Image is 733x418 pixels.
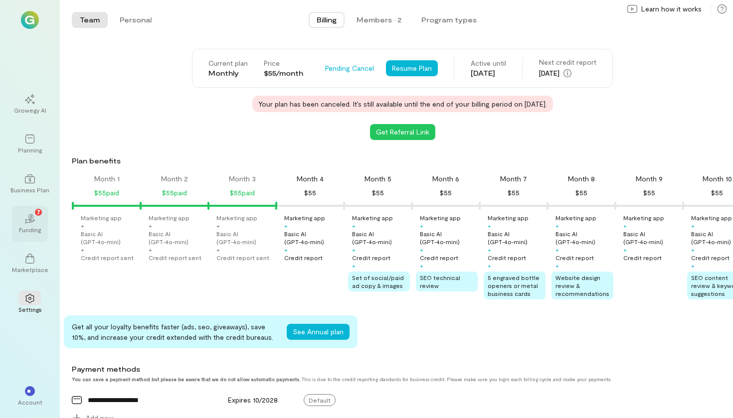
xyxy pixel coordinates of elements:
[623,246,627,254] div: +
[641,4,702,14] span: Learn how it works
[432,174,459,184] div: Month 6
[94,174,120,184] div: Month 1
[216,222,220,230] div: +
[555,274,609,297] span: Website design review & recommendations
[284,222,288,230] div: +
[488,254,526,262] div: Credit report
[229,174,256,184] div: Month 3
[81,246,84,254] div: +
[691,254,730,262] div: Credit report
[317,15,337,25] span: Billing
[297,174,324,184] div: Month 4
[352,246,356,254] div: +
[471,58,506,68] div: Active until
[258,99,547,109] span: Your plan has been canceled. It’s still available until the end of your billing period on [DATE].
[72,376,663,382] div: This is due to the credit reporting standards for business credit. Please make sure you login eac...
[555,230,613,246] div: Basic AI (GPT‑4o‑mini)
[555,222,559,230] div: +
[37,207,40,216] span: 7
[623,254,662,262] div: Credit report
[488,230,546,246] div: Basic AI (GPT‑4o‑mini)
[555,246,559,254] div: +
[149,214,189,222] div: Marketing app
[703,174,732,184] div: Month 10
[691,262,695,270] div: +
[208,58,248,68] div: Current plan
[228,396,278,404] span: Expires 10/2028
[420,230,478,246] div: Basic AI (GPT‑4o‑mini)
[386,60,438,76] button: Resume Plan
[216,246,220,254] div: +
[555,254,594,262] div: Credit report
[372,187,384,199] div: $55
[325,63,374,73] span: Pending Cancel
[18,146,42,154] div: Planning
[370,124,435,140] button: Get Referral Link
[319,60,380,76] button: Pending Cancel
[12,285,48,321] a: Settings
[304,187,316,199] div: $55
[539,67,596,79] div: [DATE]
[230,187,255,199] div: $55 paid
[500,174,527,184] div: Month 7
[352,254,390,262] div: Credit report
[149,230,206,246] div: Basic AI (GPT‑4o‑mini)
[413,12,485,28] button: Program types
[711,187,723,199] div: $55
[149,246,152,254] div: +
[161,174,188,184] div: Month 2
[12,206,48,242] a: Funding
[420,254,458,262] div: Credit report
[72,12,108,28] button: Team
[12,266,48,274] div: Marketplace
[488,274,540,297] span: 5 engraved bottle openers or metal business cards
[72,156,729,166] div: Plan benefits
[623,222,627,230] div: +
[420,222,423,230] div: +
[420,214,461,222] div: Marketing app
[12,166,48,202] a: Business Plan
[284,254,323,262] div: Credit report
[72,376,300,382] strong: You can save a payment method but please be aware that we do not allow automatic payments.
[112,12,160,28] button: Personal
[72,321,279,342] div: Get all your loyalty benefits faster (ads, seo, giveaways), save 10%, and increase your credit ex...
[149,254,201,262] div: Credit report sent
[304,394,336,406] span: Default
[81,230,139,246] div: Basic AI (GPT‑4o‑mini)
[352,230,410,246] div: Basic AI (GPT‑4o‑mini)
[488,246,491,254] div: +
[349,12,409,28] button: Members · 2
[691,214,732,222] div: Marketing app
[12,86,48,122] a: Growegy AI
[284,214,325,222] div: Marketing app
[12,126,48,162] a: Planning
[365,174,391,184] div: Month 5
[284,246,288,254] div: +
[284,230,342,246] div: Basic AI (GPT‑4o‑mini)
[287,324,350,340] button: See Annual plan
[352,262,356,270] div: +
[18,305,42,313] div: Settings
[94,187,119,199] div: $55 paid
[216,214,257,222] div: Marketing app
[264,68,303,78] div: $55/month
[623,214,664,222] div: Marketing app
[309,12,345,28] button: Billing
[352,274,404,289] span: Set of social/paid ad copy & images
[691,222,695,230] div: +
[162,187,187,199] div: $55 paid
[420,246,423,254] div: +
[19,226,41,234] div: Funding
[488,262,491,270] div: +
[420,274,460,289] span: SEO technical review
[81,214,122,222] div: Marketing app
[149,222,152,230] div: +
[81,222,84,230] div: +
[420,262,423,270] div: +
[81,254,134,262] div: Credit report sent
[643,187,655,199] div: $55
[575,187,587,199] div: $55
[12,246,48,281] a: Marketplace
[208,68,248,78] div: Monthly
[264,58,303,68] div: Price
